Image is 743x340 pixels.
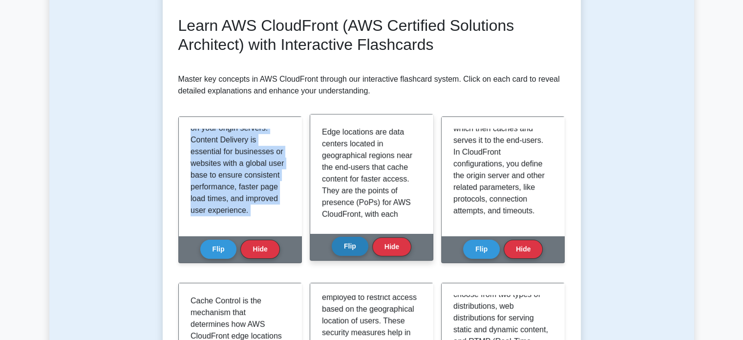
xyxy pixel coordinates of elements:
button: Hide [240,240,279,259]
button: Hide [504,240,543,259]
p: Master key concepts in AWS CloudFront through our interactive flashcard system. Click on each car... [178,73,565,97]
h2: Learn AWS CloudFront (AWS Certified Solutions Architect) with Interactive Flashcards [178,16,565,54]
button: Hide [372,237,411,256]
button: Flip [200,240,237,259]
button: Flip [463,240,500,259]
button: Flip [332,237,368,256]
